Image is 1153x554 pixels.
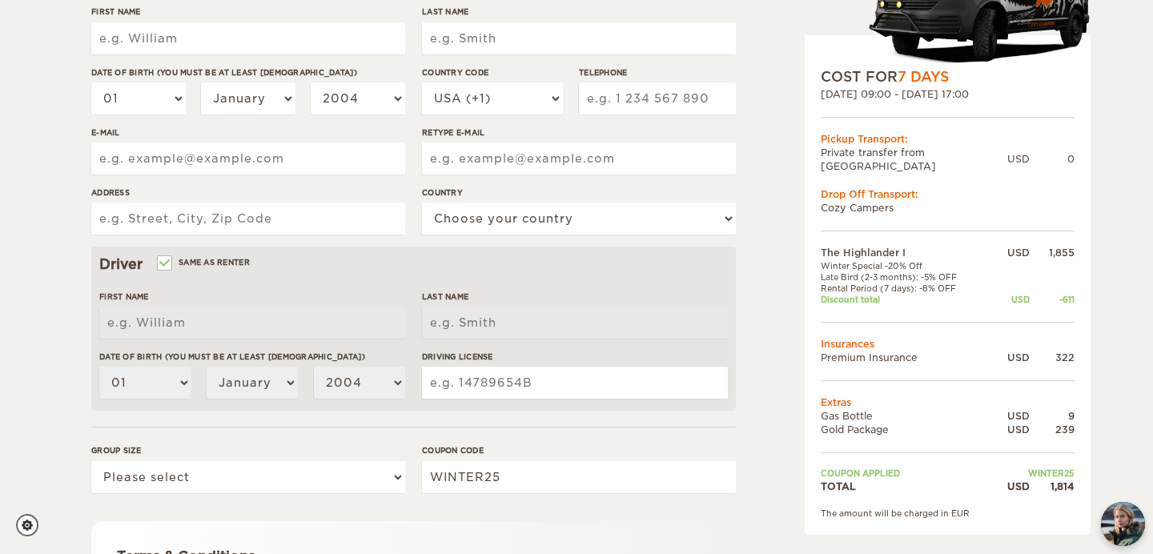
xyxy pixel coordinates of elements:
[91,66,405,78] label: Date of birth (You must be at least [DEMOGRAPHIC_DATA])
[990,468,1075,479] td: WINTER25
[821,260,990,271] td: Winter Special -20% Off
[422,66,563,78] label: Country Code
[579,66,736,78] label: Telephone
[99,291,405,303] label: First Name
[1030,246,1075,259] div: 1,855
[99,255,728,274] div: Driver
[821,409,990,423] td: Gas Bottle
[821,283,990,294] td: Rental Period (7 days): -8% OFF
[422,22,736,54] input: e.g. Smith
[1101,502,1145,546] img: Freyja at Cozy Campers
[821,423,990,436] td: Gold Package
[990,409,1030,423] div: USD
[990,246,1030,259] div: USD
[1101,502,1145,546] button: chat-button
[821,146,1007,173] td: Private transfer from [GEOGRAPHIC_DATA]
[898,69,949,85] span: 7 Days
[990,351,1030,364] div: USD
[159,255,250,270] label: Same as renter
[422,351,728,363] label: Driving License
[91,143,405,175] input: e.g. example@example.com
[821,480,990,493] td: TOTAL
[821,395,1075,409] td: Extras
[1030,152,1075,166] div: 0
[99,351,405,363] label: Date of birth (You must be at least [DEMOGRAPHIC_DATA])
[1007,152,1030,166] div: USD
[91,444,405,456] label: Group size
[422,307,728,339] input: e.g. Smith
[821,201,1075,215] td: Cozy Campers
[422,367,728,399] input: e.g. 14789654B
[821,246,990,259] td: The Highlander I
[91,6,405,18] label: First Name
[422,291,728,303] label: Last Name
[422,187,736,199] label: Country
[91,187,405,199] label: Address
[821,271,990,283] td: Late Bird (2-3 months): -5% OFF
[821,337,1075,351] td: Insurances
[422,6,736,18] label: Last Name
[1030,423,1075,436] div: 239
[422,126,736,138] label: Retype E-mail
[990,294,1030,305] div: USD
[422,444,736,456] label: Coupon code
[821,67,1075,86] div: COST FOR
[821,508,1075,519] div: The amount will be charged in EUR
[422,143,736,175] input: e.g. example@example.com
[99,307,405,339] input: e.g. William
[990,480,1030,493] div: USD
[821,132,1075,146] div: Pickup Transport:
[91,203,405,235] input: e.g. Street, City, Zip Code
[1030,351,1075,364] div: 322
[91,126,405,138] label: E-mail
[821,87,1075,101] div: [DATE] 09:00 - [DATE] 17:00
[1030,294,1075,305] div: -611
[16,514,49,536] a: Cookie settings
[1030,409,1075,423] div: 9
[579,82,736,114] input: e.g. 1 234 567 890
[1030,480,1075,493] div: 1,814
[821,351,990,364] td: Premium Insurance
[91,22,405,54] input: e.g. William
[990,423,1030,436] div: USD
[821,294,990,305] td: Discount total
[159,259,169,270] input: Same as renter
[821,187,1075,201] div: Drop Off Transport:
[821,468,990,479] td: Coupon applied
